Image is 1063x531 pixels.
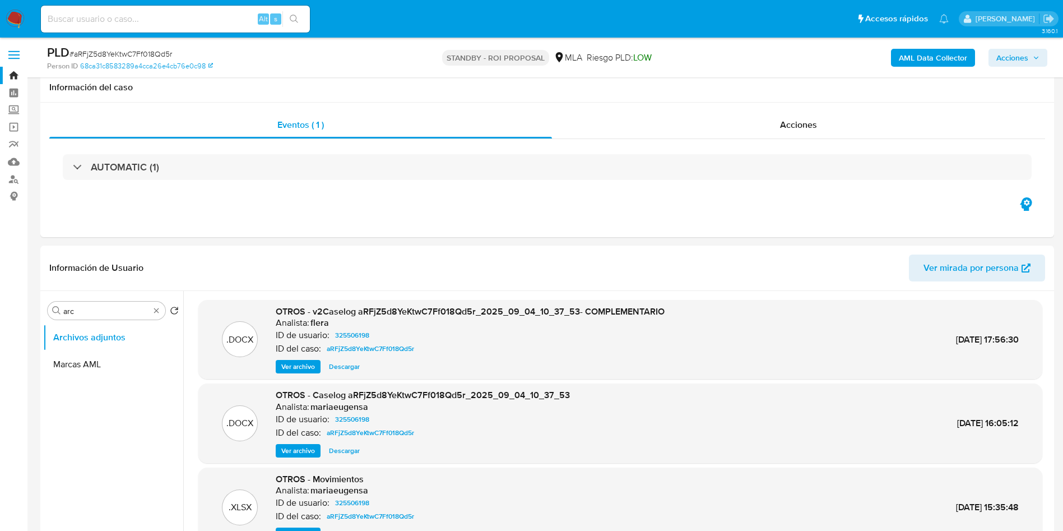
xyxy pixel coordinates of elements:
a: Notificaciones [939,14,949,24]
h1: Información del caso [49,82,1045,93]
span: OTROS - v2Caselog aRFjZ5d8YeKtwC7Ff018Qd5r_2025_09_04_10_37_53- COMPLEMENTARIO [276,305,665,318]
span: Accesos rápidos [865,13,928,25]
h6: flera [310,317,329,329]
b: PLD [47,43,69,61]
a: aRFjZ5d8YeKtwC7Ff018Qd5r [322,342,419,355]
b: Person ID [47,61,78,71]
b: AML Data Collector [899,49,967,67]
a: 325506198 [331,329,374,342]
span: Eventos ( 1 ) [277,118,324,131]
span: Acciones [780,118,817,131]
a: Salir [1043,13,1055,25]
input: Buscar usuario o caso... [41,12,310,26]
p: .DOCX [226,417,253,430]
button: Descargar [323,444,365,458]
p: ID del caso: [276,427,321,438]
a: aRFjZ5d8YeKtwC7Ff018Qd5r [322,426,419,440]
div: MLA [554,52,582,64]
span: aRFjZ5d8YeKtwC7Ff018Qd5r [327,426,414,440]
span: Ver archivo [281,361,315,372]
h6: mariaeugensa [310,485,368,496]
p: ID del caso: [276,511,321,522]
button: Archivos adjuntos [43,324,183,351]
button: Acciones [988,49,1047,67]
button: Borrar [152,306,161,315]
div: AUTOMATIC (1) [63,154,1032,180]
button: Volver al orden por defecto [170,306,179,318]
p: ID de usuario: [276,414,329,425]
button: Descargar [323,360,365,373]
p: Analista: [276,317,309,329]
span: [DATE] 15:35:48 [956,501,1019,514]
span: Ver mirada por persona [923,255,1019,281]
a: 325506198 [331,496,374,510]
span: aRFjZ5d8YeKtwC7Ff018Qd5r [327,342,414,355]
span: 325506198 [335,413,369,426]
a: 325506198 [331,413,374,426]
span: s [274,13,277,24]
button: AML Data Collector [891,49,975,67]
span: OTROS - Caselog aRFjZ5d8YeKtwC7Ff018Qd5r_2025_09_04_10_37_53 [276,389,570,401]
button: Buscar [52,306,61,315]
span: [DATE] 16:05:12 [957,417,1019,430]
span: OTROS - Movimientos [276,473,364,486]
button: Ver mirada por persona [909,255,1045,281]
span: Descargar [329,361,360,372]
p: ID de usuario: [276,497,329,509]
input: Buscar [63,306,150,316]
span: Acciones [996,49,1028,67]
span: aRFjZ5d8YeKtwC7Ff018Qd5r [327,510,414,523]
p: ID de usuario: [276,330,329,341]
h1: Información de Usuario [49,262,143,274]
button: Ver archivo [276,444,321,458]
span: LOW [633,51,652,64]
span: Ver archivo [281,445,315,456]
p: .DOCX [226,334,253,346]
span: Riesgo PLD: [587,52,652,64]
span: Descargar [329,445,360,456]
span: # aRFjZ5d8YeKtwC7Ff018Qd5r [69,48,172,59]
p: ID del caso: [276,343,321,354]
span: 325506198 [335,496,369,510]
span: [DATE] 17:56:30 [956,333,1019,346]
a: 68ca31c8583289a4cca26e4cb76e0c98 [80,61,213,71]
p: Analista: [276,485,309,496]
span: 325506198 [335,329,369,342]
button: Marcas AML [43,351,183,378]
h6: mariaeugensa [310,401,368,413]
p: mariaeugenia.sanchez@mercadolibre.com [976,13,1039,24]
h3: AUTOMATIC (1) [91,161,159,173]
button: Ver archivo [276,360,321,373]
p: STANDBY - ROI PROPOSAL [442,50,549,66]
p: .XLSX [229,501,252,514]
p: Analista: [276,401,309,413]
a: aRFjZ5d8YeKtwC7Ff018Qd5r [322,510,419,523]
span: Alt [259,13,268,24]
button: search-icon [282,11,305,27]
